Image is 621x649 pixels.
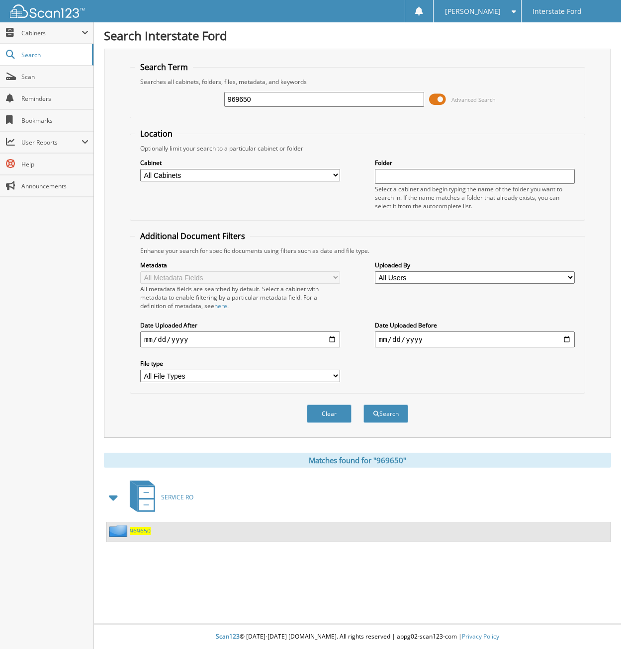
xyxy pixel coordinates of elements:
img: folder2.png [109,525,130,537]
span: Search [21,51,87,59]
span: Interstate Ford [532,8,582,14]
span: Scan [21,73,89,81]
div: Matches found for "969650" [104,453,611,468]
div: Select a cabinet and begin typing the name of the folder you want to search in. If the name match... [375,185,575,210]
div: © [DATE]-[DATE] [DOMAIN_NAME]. All rights reserved | appg02-scan123-com | [94,625,621,649]
div: All metadata fields are searched by default. Select a cabinet with metadata to enable filtering b... [140,285,340,310]
a: SERVICE RO [124,478,193,517]
div: Optionally limit your search to a particular cabinet or folder [135,144,580,153]
span: Cabinets [21,29,82,37]
div: Enhance your search for specific documents using filters such as date and file type. [135,246,580,255]
span: Bookmarks [21,116,89,125]
span: Help [21,160,89,168]
label: Date Uploaded After [140,321,340,329]
div: Searches all cabinets, folders, files, metadata, and keywords [135,78,580,86]
input: end [375,331,575,347]
a: Privacy Policy [462,632,499,641]
input: start [140,331,340,347]
span: [PERSON_NAME] [445,8,501,14]
button: Search [363,405,408,423]
span: Reminders [21,94,89,103]
a: 969650 [130,527,151,535]
span: User Reports [21,138,82,147]
span: Announcements [21,182,89,190]
legend: Location [135,128,177,139]
label: File type [140,359,340,368]
span: Scan123 [216,632,240,641]
legend: Additional Document Filters [135,231,250,242]
h1: Search Interstate Ford [104,27,611,44]
span: SERVICE RO [161,493,193,501]
label: Metadata [140,261,340,269]
legend: Search Term [135,62,193,73]
label: Uploaded By [375,261,575,269]
label: Date Uploaded Before [375,321,575,329]
label: Folder [375,159,575,167]
span: Advanced Search [451,96,496,103]
a: here [214,302,227,310]
button: Clear [307,405,352,423]
img: scan123-logo-white.svg [10,4,85,18]
label: Cabinet [140,159,340,167]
